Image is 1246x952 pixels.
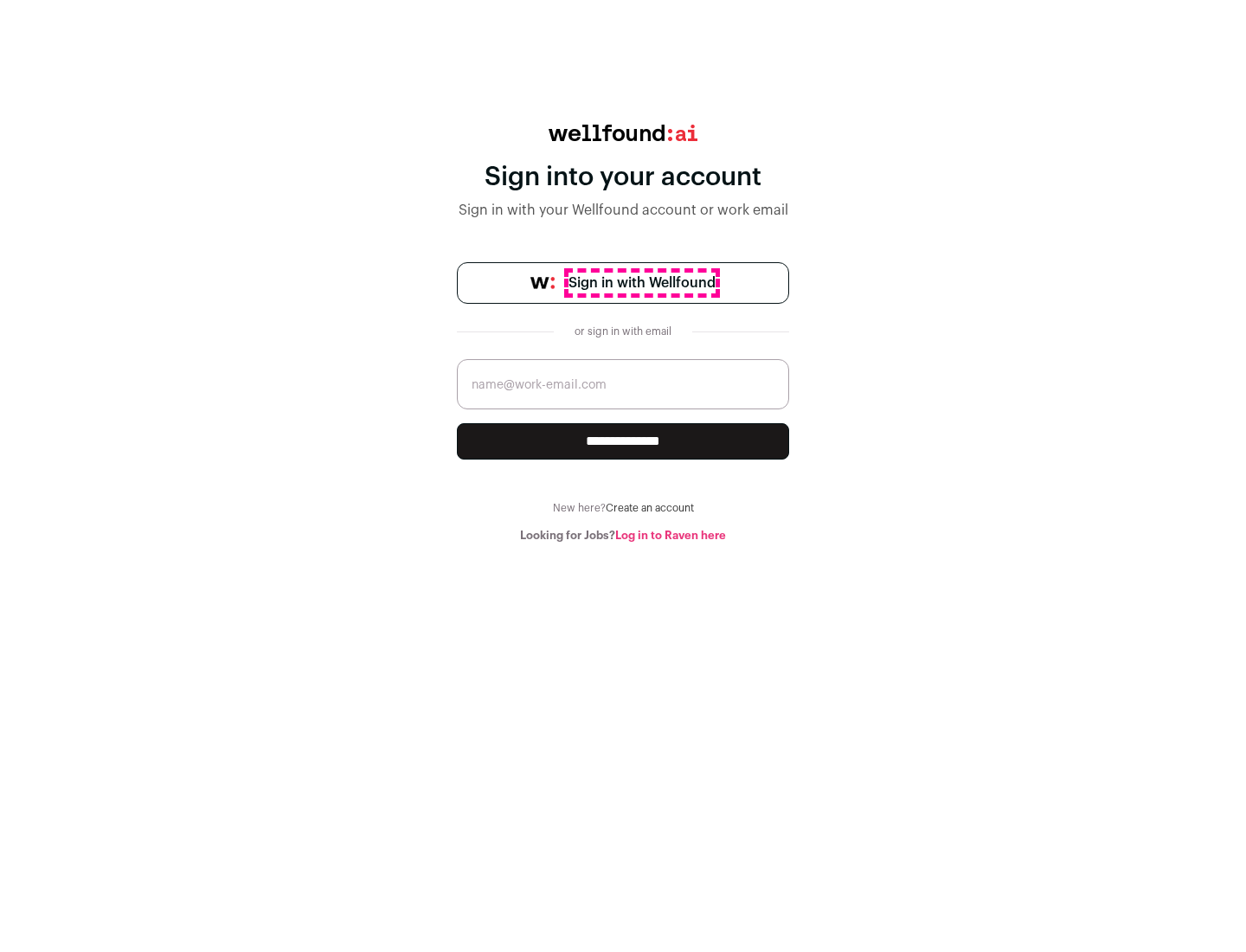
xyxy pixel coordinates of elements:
[457,359,789,409] input: name@work-email.com
[606,503,694,513] a: Create an account
[457,501,789,515] div: New here?
[457,162,789,193] div: Sign into your account
[457,200,789,221] div: Sign in with your Wellfound account or work email
[568,273,716,293] span: Sign in with Wellfound
[615,530,726,541] a: Log in to Raven here
[530,277,555,289] img: wellfound-symbol-flush-black-fb3c872781a75f747ccb3a119075da62bfe97bd399995f84a933054e44a575c4.png
[549,125,697,141] img: wellfound:ai
[457,529,789,543] div: Looking for Jobs?
[457,262,789,304] a: Sign in with Wellfound
[568,325,678,338] div: or sign in with email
